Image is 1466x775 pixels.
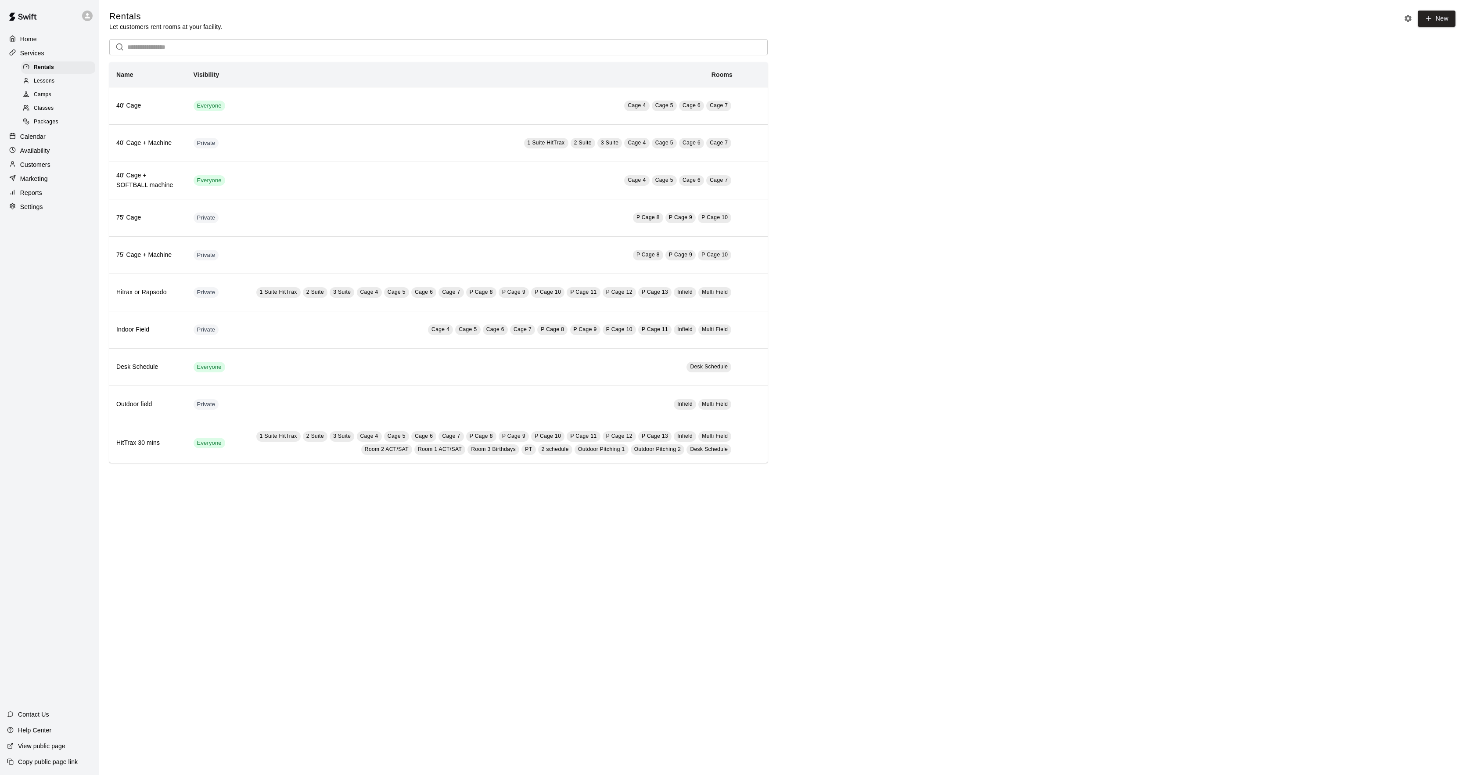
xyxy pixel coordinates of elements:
span: Multi Field [702,289,728,295]
a: Calendar [7,130,92,143]
div: This service is visible to all of your customers [194,175,225,186]
span: Private [194,400,219,409]
span: Cage 7 [710,140,728,146]
span: 2 Suite [574,140,592,146]
span: P Cage 12 [606,433,632,439]
div: Customers [7,158,92,171]
p: Marketing [20,174,48,183]
span: 1 Suite HitTrax [528,140,565,146]
span: Cage 5 [655,177,673,183]
span: P Cage 9 [502,289,525,295]
span: 1 Suite HitTrax [260,289,297,295]
span: P Cage 8 [470,289,493,295]
span: Cage 6 [683,177,701,183]
span: Infield [677,326,693,332]
a: Rentals [21,61,99,74]
span: Cage 7 [710,177,728,183]
span: Cage 5 [388,289,406,295]
h6: HitTrax 30 mins [116,438,180,448]
span: Private [194,251,219,260]
p: Customers [20,160,50,169]
a: Camps [21,88,99,102]
span: Private [194,326,219,334]
p: Reports [20,188,42,197]
span: Cage 4 [628,177,646,183]
p: Home [20,35,37,43]
h6: 40' Cage [116,101,180,111]
a: Home [7,32,92,46]
span: Outdoor Pitching 1 [578,446,625,452]
div: This service is visible to all of your customers [194,362,225,372]
span: P Cage 12 [606,289,632,295]
span: Private [194,139,219,148]
span: Cage 6 [486,326,504,332]
p: Availability [20,146,50,155]
span: Infield [677,289,693,295]
span: P Cage 10 [606,326,632,332]
span: Everyone [194,363,225,371]
button: Rental settings [1401,12,1415,25]
div: This service is hidden, and can only be accessed via a direct link [194,250,219,260]
table: simple table [109,62,768,463]
span: 3 Suite [333,289,351,295]
span: Multi Field [702,401,728,407]
b: Visibility [194,71,219,78]
span: PT [525,446,532,452]
h6: Outdoor field [116,400,180,409]
div: This service is hidden, and can only be accessed via a direct link [194,138,219,148]
a: Marketing [7,172,92,185]
span: P Cage 10 [701,252,728,258]
span: P Cage 10 [701,214,728,220]
span: 2 schedule [542,446,569,452]
span: Cage 4 [628,140,646,146]
span: Multi Field [702,433,728,439]
h6: 40' Cage + SOFTBALL machine [116,171,180,190]
span: Desk Schedule [690,446,728,452]
div: Services [7,47,92,60]
span: Cage 4 [431,326,449,332]
a: New [1418,11,1455,27]
span: Cage 7 [442,289,460,295]
span: Multi Field [702,326,728,332]
p: Help Center [18,726,51,735]
span: Cage 5 [655,102,673,108]
span: 3 Suite [601,140,618,146]
div: This service is visible to all of your customers [194,101,225,111]
h6: 75’ Cage + Machine [116,250,180,260]
span: Room 1 ACT/SAT [418,446,462,452]
span: P Cage 13 [642,433,668,439]
div: Lessons [21,75,95,87]
div: Classes [21,102,95,115]
span: P Cage 9 [574,326,597,332]
b: Name [116,71,133,78]
span: Lessons [34,77,55,86]
span: P Cage 9 [669,252,692,258]
h6: 75' Cage [116,213,180,223]
span: 3 Suite [333,433,351,439]
span: P Cage 8 [636,214,660,220]
span: Desk Schedule [690,364,728,370]
div: Camps [21,89,95,101]
span: Private [194,288,219,297]
h6: Hitrax or Rapsodo [116,288,180,297]
h6: 40’ Cage + Machine [116,138,180,148]
b: Rooms [711,71,733,78]
a: Availability [7,144,92,157]
div: This service is hidden, and can only be accessed via a direct link [194,324,219,335]
p: Calendar [20,132,46,141]
div: This service is visible to all of your customers [194,438,225,448]
div: Reports [7,186,92,199]
div: Packages [21,116,95,128]
span: Classes [34,104,54,113]
span: P Cage 9 [502,433,525,439]
div: This service is hidden, and can only be accessed via a direct link [194,213,219,223]
span: P Cage 8 [541,326,564,332]
a: Classes [21,102,99,115]
span: P Cage 8 [470,433,493,439]
span: Infield [677,433,693,439]
span: P Cage 13 [642,289,668,295]
span: Cage 6 [683,140,701,146]
p: Let customers rent rooms at your facility. [109,22,222,31]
